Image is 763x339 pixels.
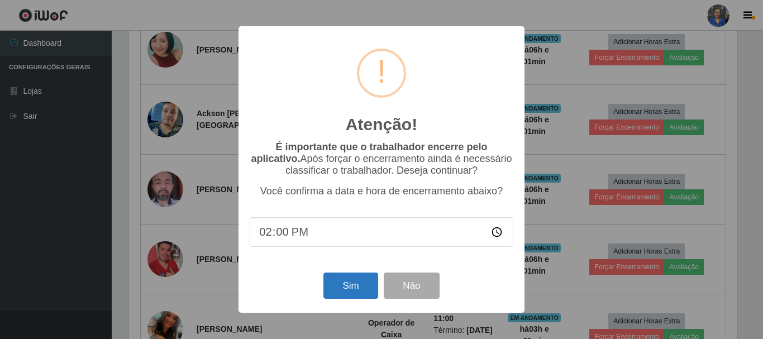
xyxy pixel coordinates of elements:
[250,141,513,176] p: Após forçar o encerramento ainda é necessário classificar o trabalhador. Deseja continuar?
[323,273,378,299] button: Sim
[251,141,487,164] b: É importante que o trabalhador encerre pelo aplicativo.
[384,273,439,299] button: Não
[346,114,417,135] h2: Atenção!
[250,185,513,197] p: Você confirma a data e hora de encerramento abaixo?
